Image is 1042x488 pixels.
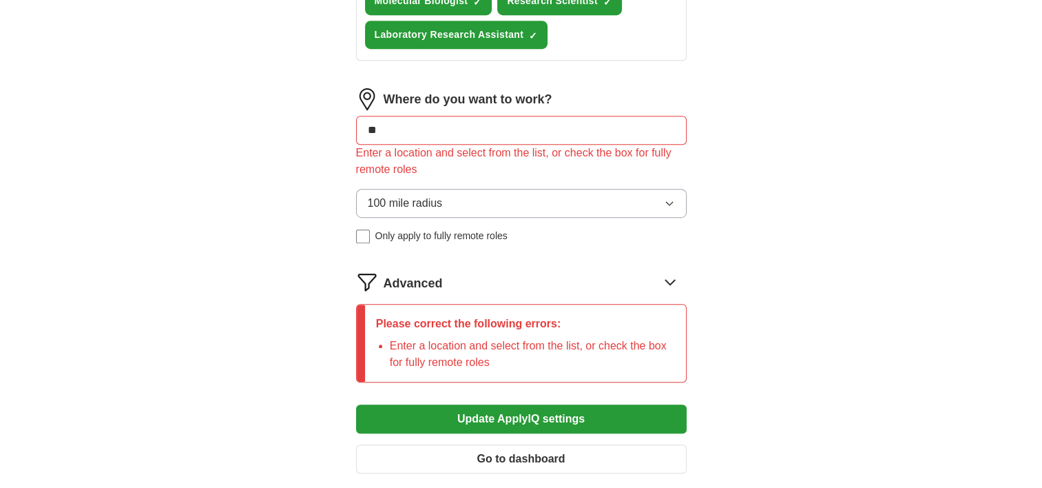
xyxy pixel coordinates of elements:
[368,195,443,212] span: 100 mile radius
[384,90,552,109] label: Where do you want to work?
[376,316,675,332] p: Please correct the following errors:
[365,21,548,49] button: Laboratory Research Assistant✓
[356,88,378,110] img: location.png
[356,145,687,178] div: Enter a location and select from the list, or check the box for fully remote roles
[356,230,370,243] input: Only apply to fully remote roles
[356,189,687,218] button: 100 mile radius
[384,274,443,293] span: Advanced
[356,271,378,293] img: filter
[356,445,687,474] button: Go to dashboard
[529,30,537,41] span: ✓
[356,405,687,434] button: Update ApplyIQ settings
[375,28,524,42] span: Laboratory Research Assistant
[390,338,675,371] li: Enter a location and select from the list, or check the box for fully remote roles
[375,229,508,243] span: Only apply to fully remote roles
